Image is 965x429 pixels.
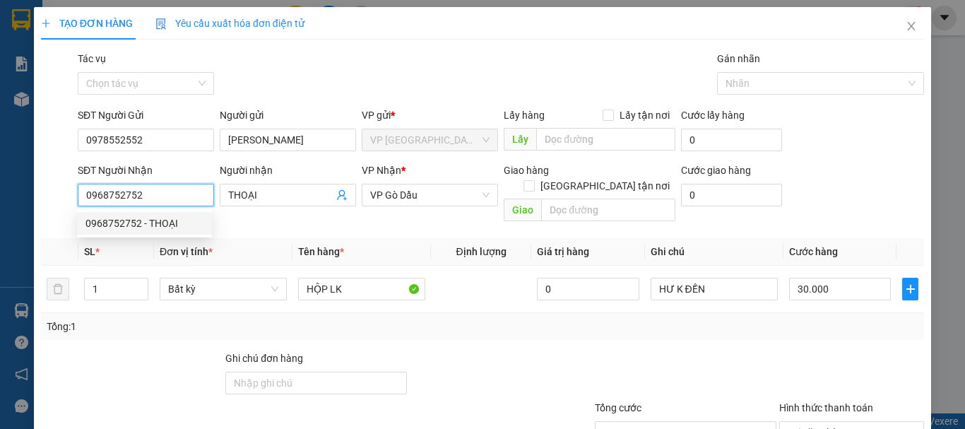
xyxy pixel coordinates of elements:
strong: ĐỒNG PHƯỚC [112,8,194,20]
input: Ghi chú đơn hàng [225,372,407,394]
input: Ghi Chú [651,278,778,300]
input: Dọc đường [541,199,675,221]
div: VP gửi [362,107,498,123]
span: Yêu cầu xuất hóa đơn điện tử [155,18,304,29]
span: plus [41,18,51,28]
button: delete [47,278,69,300]
div: 0968752752 - THOẠI [77,212,212,235]
span: Hotline: 19001152 [112,63,173,71]
button: plus [902,278,918,300]
span: [PERSON_NAME]: [4,91,148,100]
span: VP Tây Ninh [370,129,490,151]
span: 01 Võ Văn Truyện, KP.1, Phường 2 [112,42,194,60]
span: Lấy hàng [504,110,545,121]
span: Giao hàng [504,165,549,176]
span: VP Nhận [362,165,401,176]
span: Tổng cước [595,402,641,413]
span: Giao [504,199,541,221]
label: Hình thức thanh toán [779,402,873,413]
img: icon [155,18,167,30]
span: VP Gò Dầu [370,184,490,206]
div: Tổng: 1 [47,319,374,334]
img: logo [5,8,68,71]
span: Tên hàng [298,246,344,257]
span: Cước hàng [789,246,838,257]
span: close [906,20,917,32]
span: plus [903,283,918,295]
span: ----------------------------------------- [38,76,173,88]
input: VD: Bàn, Ghế [298,278,425,300]
input: 0 [537,278,639,300]
th: Ghi chú [645,238,783,266]
div: SĐT Người Gửi [78,107,214,123]
span: Lấy [504,128,536,151]
label: Gán nhãn [717,53,760,64]
button: Close [892,7,931,47]
span: Định lượng [456,246,506,257]
div: 0968752752 - THOẠI [85,216,203,231]
span: Đơn vị tính [160,246,213,257]
span: SL [84,246,95,257]
span: Bến xe [GEOGRAPHIC_DATA] [112,23,190,40]
span: user-add [336,189,348,201]
span: TẠO ĐƠN HÀNG [41,18,133,29]
label: Cước giao hàng [681,165,751,176]
span: In ngày: [4,102,86,111]
input: Cước giao hàng [681,184,782,206]
span: Bất kỳ [168,278,278,300]
input: Cước lấy hàng [681,129,782,151]
div: Người nhận [220,163,356,178]
span: VPTN1309250046 [71,90,148,100]
span: 14:16:02 [DATE] [31,102,86,111]
label: Tác vụ [78,53,106,64]
span: Lấy tận nơi [614,107,675,123]
div: Người gửi [220,107,356,123]
label: Cước lấy hàng [681,110,745,121]
div: SĐT Người Nhận [78,163,214,178]
span: Giá trị hàng [537,246,589,257]
label: Ghi chú đơn hàng [225,353,303,364]
span: [GEOGRAPHIC_DATA] tận nơi [535,178,675,194]
input: Dọc đường [536,128,675,151]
